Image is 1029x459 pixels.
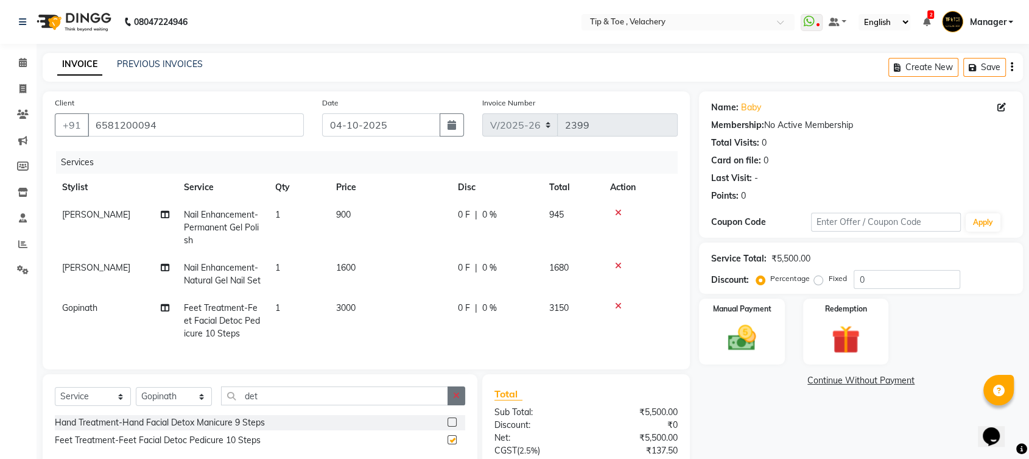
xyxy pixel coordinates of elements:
span: Nail Enhancement-Natural Gel Nail Set [184,262,261,286]
span: | [475,262,477,274]
th: Qty [268,174,329,201]
div: Net: [485,432,586,444]
span: 0 F [458,262,470,274]
img: _cash.svg [719,322,765,354]
th: Disc [451,174,542,201]
label: Invoice Number [482,98,535,109]
span: 3000 [336,302,356,313]
div: Coupon Code [711,216,811,229]
div: Discount: [485,419,586,432]
a: INVOICE [57,54,102,76]
span: Total [494,388,522,400]
b: 08047224946 [134,5,188,39]
span: 2.5% [519,446,538,455]
a: Continue Without Payment [701,374,1020,387]
div: 0 [741,190,746,202]
span: | [475,302,477,315]
th: Stylist [55,174,177,201]
div: - [754,172,758,185]
label: Client [55,98,74,109]
div: Last Visit: [711,172,752,185]
button: Create New [888,58,958,77]
input: Enter Offer / Coupon Code [811,213,961,232]
a: PREVIOUS INVOICES [117,59,203,69]
span: CGST [494,445,517,456]
span: 3150 [549,302,569,313]
div: ₹5,500.00 [771,252,810,265]
a: 2 [922,16,930,27]
img: Manager [942,11,963,32]
div: Service Total: [711,252,767,265]
div: Card on file: [711,154,761,167]
label: Manual Payment [713,304,771,315]
div: Feet Treatment-Feet Facial Detoc Pedicure 10 Steps [55,434,261,447]
span: 945 [549,209,564,220]
button: Apply [966,213,1000,232]
input: Search or Scan [221,386,448,405]
span: 1 [275,302,280,313]
div: No Active Membership [711,119,1011,132]
span: 0 F [458,302,470,315]
button: +91 [55,113,89,137]
a: Baby [741,101,761,114]
label: Fixed [828,273,846,284]
span: 0 % [482,302,497,315]
div: Membership: [711,119,764,132]
input: Search by Name/Mobile/Email/Code [88,113,304,137]
label: Date [322,98,339,109]
img: logo [31,5,114,39]
span: 900 [336,209,351,220]
div: 0 [762,137,767,149]
th: Total [542,174,603,201]
span: 2 [927,10,934,19]
label: Redemption [824,304,866,315]
div: ₹5,500.00 [586,406,687,419]
span: [PERSON_NAME] [62,209,130,220]
div: Hand Treatment-Hand Facial Detox Manicure 9 Steps [55,416,265,429]
div: 0 [764,154,768,167]
span: Nail Enhancement-Permanent Gel Polish [184,209,259,246]
span: Feet Treatment-Feet Facial Detoc Pedicure 10 Steps [184,302,260,339]
span: 1 [275,209,280,220]
div: ₹0 [586,419,687,432]
span: [PERSON_NAME] [62,262,130,273]
iframe: chat widget [978,410,1017,447]
span: 0 % [482,208,497,221]
span: 1 [275,262,280,273]
span: 0 % [482,262,497,274]
th: Price [329,174,451,201]
th: Action [603,174,678,201]
span: | [475,208,477,221]
span: 1680 [549,262,569,273]
div: ₹137.50 [586,444,687,457]
span: Manager [969,16,1006,29]
span: Gopinath [62,302,97,313]
div: ₹5,500.00 [586,432,687,444]
div: Sub Total: [485,406,586,419]
button: Save [963,58,1006,77]
div: Discount: [711,274,749,286]
span: 0 F [458,208,470,221]
div: Name: [711,101,739,114]
div: Total Visits: [711,137,759,149]
span: 1600 [336,262,356,273]
th: Service [177,174,268,201]
div: ( ) [485,444,586,457]
div: Points: [711,190,739,202]
img: _gift.svg [823,322,868,357]
div: Services [56,151,687,174]
label: Percentage [770,273,809,284]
